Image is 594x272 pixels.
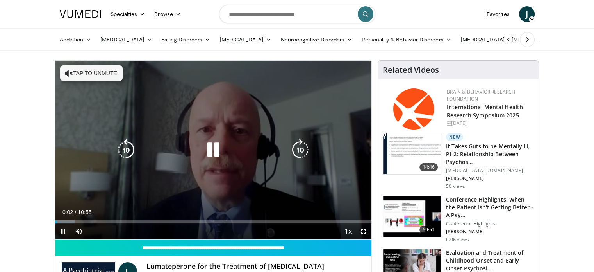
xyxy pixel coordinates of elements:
a: Favorites [482,6,514,22]
a: Specialties [106,6,150,22]
a: [MEDICAL_DATA] & [MEDICAL_DATA] [456,32,568,47]
a: J [519,6,535,22]
a: International Mental Health Research Symposium 2025 [447,103,523,119]
a: Personality & Behavior Disorders [357,32,456,47]
img: 6bc95fc0-882d-4061-9ebb-ce70b98f0866.png.150x105_q85_autocrop_double_scale_upscale_version-0.2.png [393,88,434,130]
div: Progress Bar [55,220,372,223]
span: 14:46 [419,163,438,171]
p: 50 views [446,183,465,189]
button: Pause [55,223,71,239]
span: 10:55 [78,209,91,215]
button: Fullscreen [356,223,371,239]
a: Browse [150,6,186,22]
a: Addiction [55,32,96,47]
p: 6.0K views [446,236,469,243]
a: 69:51 Conference Highlights: When the Patient Isn't Getting Better - A Psy… Conference Highlights... [383,196,534,243]
img: 45d9ed29-37ad-44fa-b6cc-1065f856441c.150x105_q85_crop-smart_upscale.jpg [383,133,441,174]
div: [DATE] [447,120,532,127]
span: 0:02 [62,209,73,215]
a: Neurocognitive Disorders [276,32,357,47]
span: / [75,209,77,215]
a: Eating Disorders [157,32,215,47]
p: Conference Highlights [446,221,534,227]
video-js: Video Player [55,61,372,240]
h3: It Takes Guts to be Mentally Ill, Pt 2: Relationship Between Psychos… [446,142,534,166]
p: New [446,133,463,141]
a: Brain & Behavior Research Foundation [447,88,515,102]
input: Search topics, interventions [219,5,375,23]
p: [PERSON_NAME] [446,175,534,182]
p: [PERSON_NAME] [446,229,534,235]
img: 4362ec9e-0993-4580-bfd4-8e18d57e1d49.150x105_q85_crop-smart_upscale.jpg [383,196,441,237]
a: [MEDICAL_DATA] [215,32,276,47]
h3: Conference Highlights: When the Patient Isn't Getting Better - A Psy… [446,196,534,219]
button: Playback Rate [340,223,356,239]
h4: Lumateperone for the Treatment of [MEDICAL_DATA] [146,262,366,271]
button: Unmute [71,223,87,239]
button: Tap to unmute [60,65,123,81]
img: VuMedi Logo [60,10,101,18]
a: 14:46 New It Takes Guts to be Mentally Ill, Pt 2: Relationship Between Psychos… [MEDICAL_DATA][DO... [383,133,534,189]
a: [MEDICAL_DATA] [96,32,157,47]
span: 69:51 [419,226,438,234]
h4: Related Videos [383,65,439,75]
p: [MEDICAL_DATA][DOMAIN_NAME] [446,168,534,174]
